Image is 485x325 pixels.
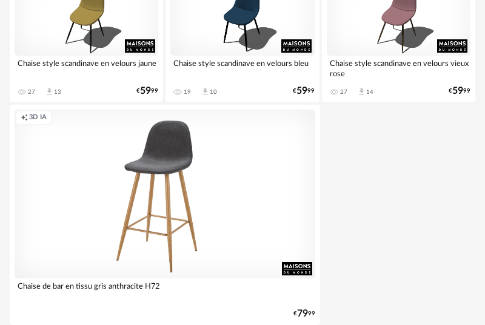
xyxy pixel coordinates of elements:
span: Download icon [357,87,366,96]
span: 59 [452,87,463,95]
div: € 99 [136,87,158,95]
span: 59 [140,87,151,95]
div: 27 [28,88,35,96]
span: 59 [296,87,307,95]
div: Chaise de bar en tissu gris anthracite H72 [15,278,315,303]
div: € 99 [449,87,470,95]
div: 10 [210,88,217,96]
span: Download icon [45,87,54,96]
div: 27 [340,88,347,96]
div: 19 [184,88,191,96]
div: 14 [366,88,373,96]
div: Chaise style scandinave en velours jaune [15,56,158,80]
div: € 99 [293,87,315,95]
span: Download icon [201,87,210,96]
div: 13 [54,88,61,96]
div: Chaise style scandinave en velours vieux rose [327,56,470,80]
a: Creation icon 3D IA Chaise de bar en tissu gris anthracite H72 €7999 [10,105,320,325]
span: 79 [297,310,308,318]
span: 3D IA [29,113,47,122]
div: € 99 [293,310,315,318]
span: Creation icon [21,113,28,122]
div: Chaise style scandinave en velours bleu [170,56,314,80]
